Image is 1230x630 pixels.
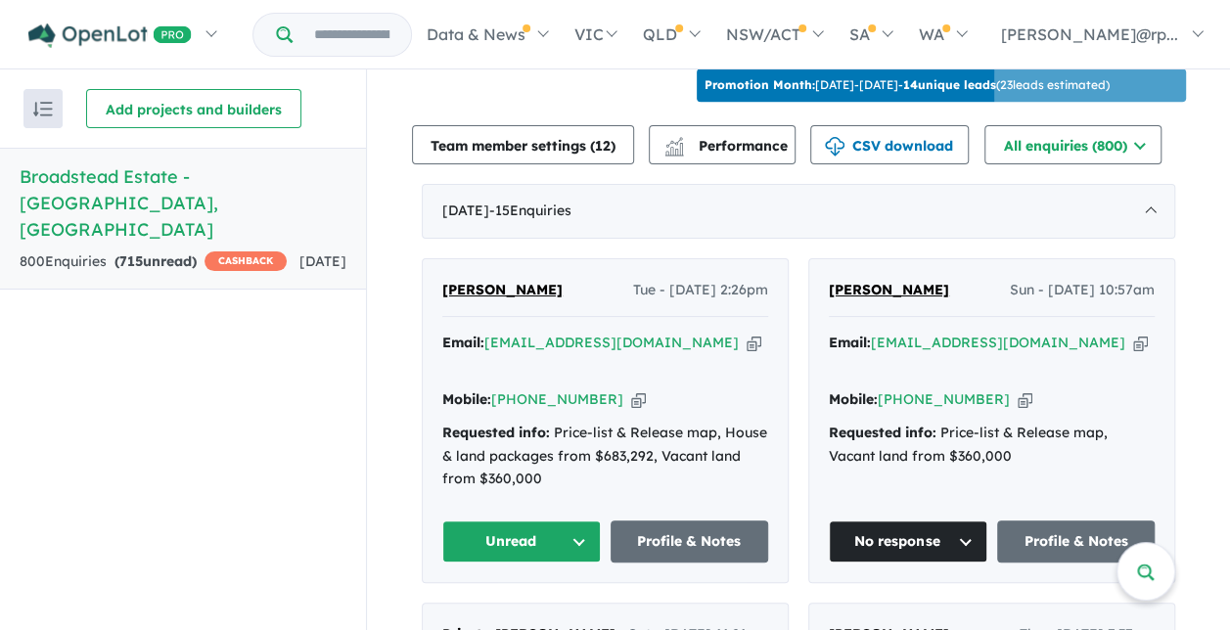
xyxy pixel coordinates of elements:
p: [DATE] - [DATE] - ( 23 leads estimated) [705,76,1110,94]
strong: Requested info: [829,424,936,441]
h5: Broadstead Estate - [GEOGRAPHIC_DATA] , [GEOGRAPHIC_DATA] [20,163,346,243]
a: Profile & Notes [997,520,1156,562]
button: All enquiries (800) [984,125,1162,164]
div: [DATE] [422,184,1175,239]
button: Copy [1018,389,1032,410]
img: line-chart.svg [665,137,683,148]
strong: Mobile: [829,390,878,408]
span: 715 [119,252,143,270]
b: 14 unique leads [903,77,996,92]
button: Copy [631,389,646,410]
img: bar-chart.svg [664,143,684,156]
span: [PERSON_NAME] [442,281,563,298]
button: Copy [747,333,761,353]
img: sort.svg [33,102,53,116]
button: Team member settings (12) [412,125,634,164]
button: No response [829,520,987,562]
img: download icon [825,137,844,157]
button: Performance [649,125,796,164]
button: Unread [442,520,601,562]
button: CSV download [810,125,969,164]
strong: Requested info: [442,424,550,441]
a: [EMAIL_ADDRESS][DOMAIN_NAME] [871,334,1125,351]
span: Performance [667,137,788,155]
a: [PHONE_NUMBER] [491,390,623,408]
strong: Mobile: [442,390,491,408]
a: [PHONE_NUMBER] [878,390,1010,408]
span: [PERSON_NAME] [829,281,949,298]
button: Add projects and builders [86,89,301,128]
span: [PERSON_NAME]@rp... [1001,24,1178,44]
a: [EMAIL_ADDRESS][DOMAIN_NAME] [484,334,739,351]
b: Promotion Month: [705,77,815,92]
span: 12 [595,137,611,155]
button: Copy [1133,333,1148,353]
strong: Email: [829,334,871,351]
img: Openlot PRO Logo White [28,23,192,48]
span: CASHBACK [205,251,287,271]
span: Sun - [DATE] 10:57am [1010,279,1155,302]
div: Price-list & Release map, Vacant land from $360,000 [829,422,1155,469]
strong: ( unread) [114,252,197,270]
div: 800 Enquir ies [20,250,287,274]
div: Price-list & Release map, House & land packages from $683,292, Vacant land from $360,000 [442,422,768,491]
span: Tue - [DATE] 2:26pm [633,279,768,302]
span: [DATE] [299,252,346,270]
input: Try estate name, suburb, builder or developer [296,14,407,56]
strong: Email: [442,334,484,351]
a: Profile & Notes [611,520,769,562]
span: - 15 Enquir ies [489,202,571,219]
a: [PERSON_NAME] [442,279,563,302]
a: [PERSON_NAME] [829,279,949,302]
